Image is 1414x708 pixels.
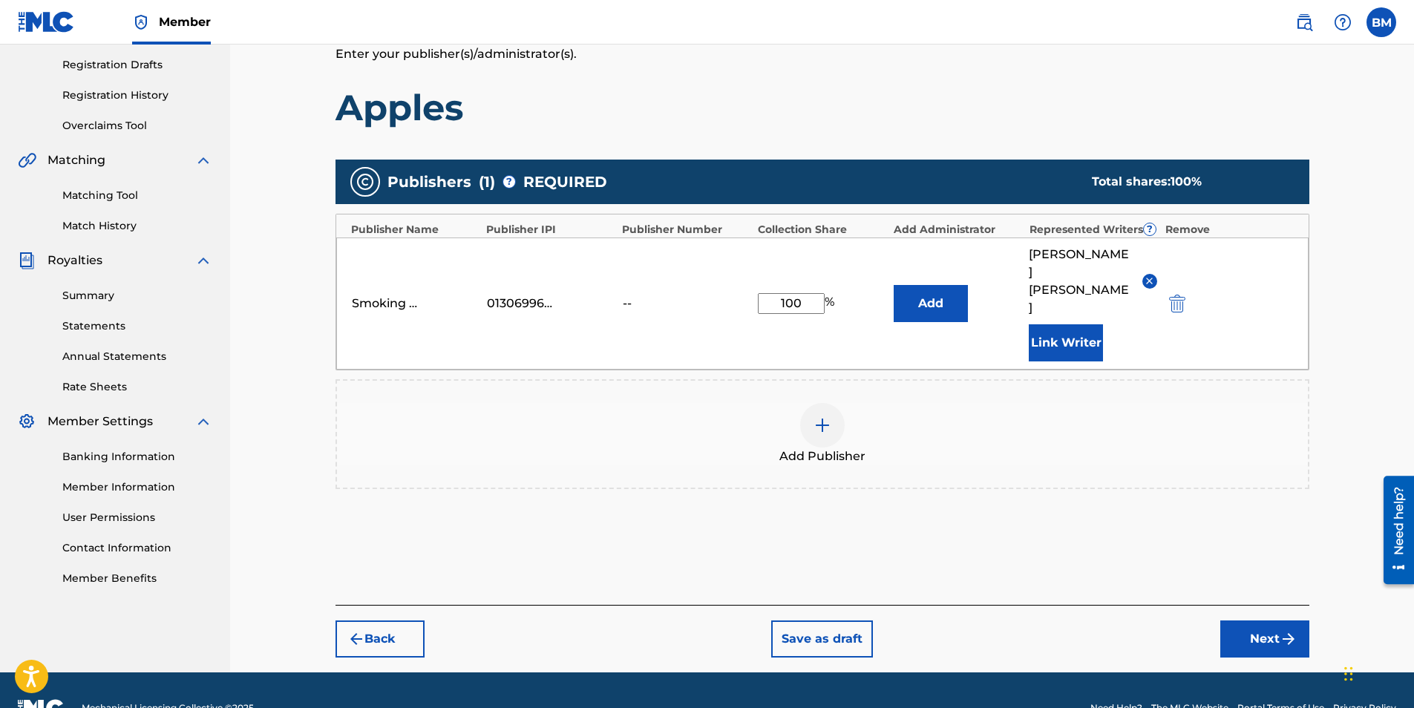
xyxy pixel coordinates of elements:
[1366,7,1396,37] div: User Menu
[1030,222,1158,237] div: Represented Writers
[62,288,212,304] a: Summary
[771,620,873,658] button: Save as draft
[523,171,607,193] span: REQUIRED
[479,171,495,193] span: ( 1 )
[62,318,212,334] a: Statements
[62,540,212,556] a: Contact Information
[62,118,212,134] a: Overclaims Tool
[1165,222,1294,237] div: Remove
[62,57,212,73] a: Registration Drafts
[1295,13,1313,31] img: search
[194,151,212,169] img: expand
[503,176,515,188] span: ?
[1029,324,1103,361] button: Link Writer
[62,218,212,234] a: Match History
[1220,620,1309,658] button: Next
[814,416,831,434] img: add
[1144,275,1155,286] img: remove-from-list-button
[758,222,886,237] div: Collection Share
[132,13,150,31] img: Top Rightsholder
[48,151,105,169] span: Matching
[351,222,479,237] div: Publisher Name
[825,293,838,314] span: %
[48,252,102,269] span: Royalties
[194,413,212,430] img: expand
[1169,295,1185,312] img: 12a2ab48e56ec057fbd8.svg
[336,45,1309,63] p: Enter your publisher(s)/administrator(s).
[62,349,212,364] a: Annual Statements
[622,222,750,237] div: Publisher Number
[347,630,365,648] img: 7ee5dd4eb1f8a8e3ef2f.svg
[1092,173,1280,191] div: Total shares:
[1289,7,1319,37] a: Public Search
[1344,652,1353,696] div: Drag
[62,188,212,203] a: Matching Tool
[18,413,36,430] img: Member Settings
[194,252,212,269] img: expand
[1372,471,1414,590] iframe: Resource Center
[387,171,471,193] span: Publishers
[62,479,212,495] a: Member Information
[336,620,425,658] button: Back
[18,252,36,269] img: Royalties
[1334,13,1352,31] img: help
[62,88,212,103] a: Registration History
[1029,246,1131,317] span: [PERSON_NAME] [PERSON_NAME]
[486,222,615,237] div: Publisher IPI
[159,13,211,30] span: Member
[894,285,968,322] button: Add
[62,379,212,395] a: Rate Sheets
[62,510,212,525] a: User Permissions
[48,413,153,430] span: Member Settings
[336,85,1309,130] h1: Apples
[1171,174,1202,189] span: 100 %
[356,173,374,191] img: publishers
[62,449,212,465] a: Banking Information
[1280,630,1297,648] img: f7272a7cc735f4ea7f67.svg
[1144,223,1156,235] span: ?
[779,448,865,465] span: Add Publisher
[62,571,212,586] a: Member Benefits
[18,11,75,33] img: MLC Logo
[1340,637,1414,708] iframe: Chat Widget
[1328,7,1358,37] div: Help
[894,222,1022,237] div: Add Administrator
[18,151,36,169] img: Matching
